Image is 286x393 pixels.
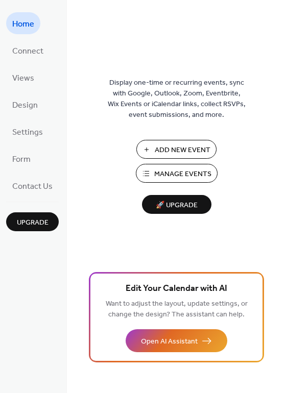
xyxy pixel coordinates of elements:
[6,120,49,142] a: Settings
[6,175,59,196] a: Contact Us
[126,329,227,352] button: Open AI Assistant
[12,16,34,32] span: Home
[106,297,248,322] span: Want to adjust the layout, update settings, or change the design? The assistant can help.
[148,199,205,212] span: 🚀 Upgrade
[155,145,210,156] span: Add New Event
[141,336,198,347] span: Open AI Assistant
[12,43,43,59] span: Connect
[12,97,38,113] span: Design
[12,179,53,194] span: Contact Us
[6,66,40,88] a: Views
[154,169,211,180] span: Manage Events
[6,212,59,231] button: Upgrade
[136,164,218,183] button: Manage Events
[12,125,43,140] span: Settings
[136,140,217,159] button: Add New Event
[6,93,44,115] a: Design
[6,39,50,61] a: Connect
[12,152,31,167] span: Form
[6,12,40,34] a: Home
[108,78,246,120] span: Display one-time or recurring events, sync with Google, Outlook, Zoom, Eventbrite, Wix Events or ...
[12,70,34,86] span: Views
[126,282,227,296] span: Edit Your Calendar with AI
[6,148,37,169] a: Form
[17,217,49,228] span: Upgrade
[142,195,211,214] button: 🚀 Upgrade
